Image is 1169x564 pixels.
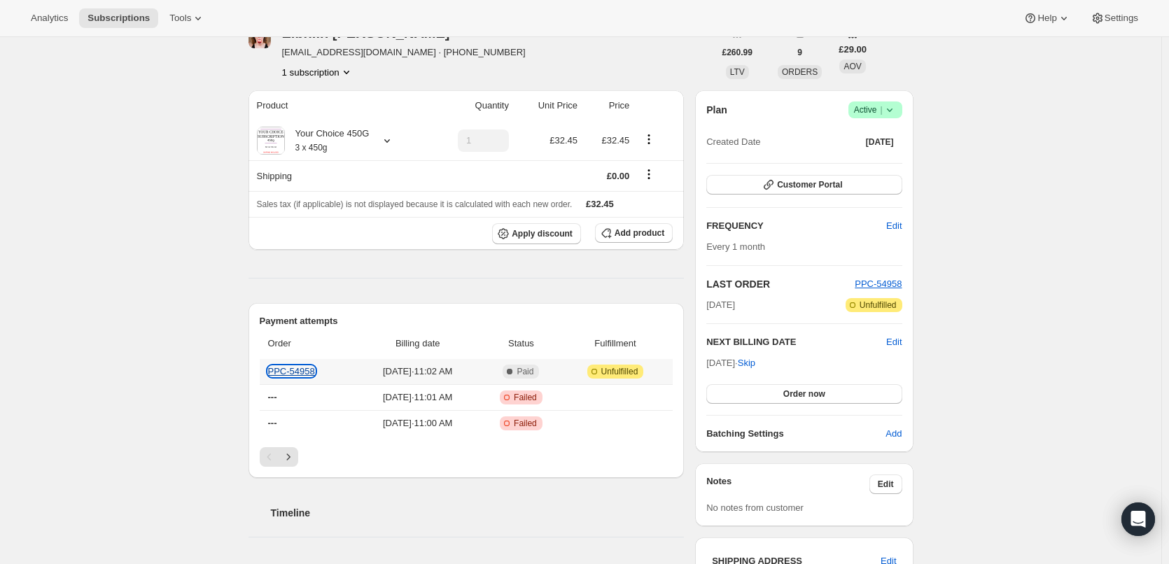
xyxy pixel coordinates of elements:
[248,160,428,191] th: Shipping
[706,135,760,149] span: Created Date
[860,299,897,311] span: Unfulfilled
[285,127,370,155] div: Your Choice 450G
[31,13,68,24] span: Analytics
[169,13,191,24] span: Tools
[260,328,356,359] th: Order
[607,171,630,181] span: £0.00
[855,279,902,289] a: PPC-54958
[359,337,476,351] span: Billing date
[248,90,428,121] th: Product
[279,447,298,467] button: Next
[706,241,765,252] span: Every 1 month
[514,418,537,429] span: Failed
[1082,8,1147,28] button: Settings
[517,366,533,377] span: Paid
[843,62,861,71] span: AOV
[706,335,886,349] h2: NEXT BILLING DATE
[714,43,761,62] button: £260.99
[638,167,660,182] button: Shipping actions
[706,298,735,312] span: [DATE]
[268,366,315,376] a: PPC-54958
[706,502,804,513] span: No notes from customer
[1037,13,1056,24] span: Help
[428,90,513,121] th: Quantity
[268,392,277,402] span: ---
[582,90,633,121] th: Price
[706,427,885,441] h6: Batching Settings
[268,418,277,428] span: ---
[161,8,213,28] button: Tools
[79,8,158,28] button: Subscriptions
[484,337,558,351] span: Status
[839,43,867,57] span: £29.00
[730,67,745,77] span: LTV
[885,427,902,441] span: Add
[869,474,902,494] button: Edit
[512,228,573,239] span: Apply discount
[566,337,664,351] span: Fulfillment
[706,277,855,291] h2: LAST ORDER
[722,47,752,58] span: £260.99
[777,179,842,190] span: Customer Portal
[782,67,818,77] span: ORDERS
[878,215,910,237] button: Edit
[706,384,902,404] button: Order now
[706,358,755,368] span: [DATE] ·
[295,143,328,153] small: 3 x 450g
[514,392,537,403] span: Failed
[789,43,811,62] button: 9
[877,423,910,445] button: Add
[706,103,727,117] h2: Plan
[866,136,894,148] span: [DATE]
[359,390,476,404] span: [DATE] · 11:01 AM
[638,132,660,147] button: Product actions
[855,277,902,291] button: PPC-54958
[706,175,902,195] button: Customer Portal
[886,219,902,233] span: Edit
[729,352,764,374] button: Skip
[783,388,825,400] span: Order now
[602,135,630,146] span: £32.45
[87,13,150,24] span: Subscriptions
[878,479,894,490] span: Edit
[1105,13,1138,24] span: Settings
[615,227,664,239] span: Add product
[513,90,582,121] th: Unit Price
[886,335,902,349] button: Edit
[797,47,802,58] span: 9
[1121,502,1155,536] div: Open Intercom Messenger
[257,199,573,209] span: Sales tax (if applicable) is not displayed because it is calculated with each new order.
[257,127,285,155] img: product img
[549,135,577,146] span: £32.45
[738,356,755,370] span: Skip
[706,474,869,494] h3: Notes
[857,132,902,152] button: [DATE]
[359,365,476,379] span: [DATE] · 11:02 AM
[1015,8,1079,28] button: Help
[282,65,353,79] button: Product actions
[595,223,673,243] button: Add product
[854,103,897,117] span: Active
[359,416,476,430] span: [DATE] · 11:00 AM
[601,366,638,377] span: Unfulfilled
[282,26,467,40] div: Eibhlín [PERSON_NAME]
[22,8,76,28] button: Analytics
[880,104,882,115] span: |
[282,45,526,59] span: [EMAIL_ADDRESS][DOMAIN_NAME] · [PHONE_NUMBER]
[586,199,614,209] span: £32.45
[271,506,685,520] h2: Timeline
[248,26,271,48] span: Eibhlín O’Dwyer
[492,223,581,244] button: Apply discount
[706,219,886,233] h2: FREQUENCY
[260,314,673,328] h2: Payment attempts
[260,447,673,467] nav: Pagination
